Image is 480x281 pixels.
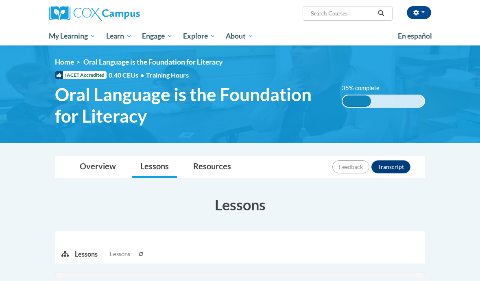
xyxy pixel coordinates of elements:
[398,32,432,40] span: En español
[221,27,259,45] a: About
[106,31,132,41] span: Learn
[55,84,329,127] span: Oral Language is the Foundation for Literacy
[83,58,223,66] span: Oral Language is the Foundation for Literacy
[75,250,98,259] p: Lessons
[49,31,96,41] span: My Learning
[371,160,410,173] button: Transcript
[132,156,177,178] a: Lessons
[407,6,431,19] button: Account Settings
[332,160,369,173] button: Feedback
[142,31,172,41] span: Engage
[146,71,189,79] span: Training Hours
[310,9,375,18] input: Search Courses
[343,95,371,107] div: 35% complete
[43,27,437,45] div: Main menu
[342,84,388,93] label: 35% complete
[178,27,221,45] a: Explore
[72,156,124,178] a: Overview
[185,156,239,178] a: Resources
[49,6,168,21] a: Cox Campus
[140,71,144,79] span: •
[393,28,437,45] a: En español
[137,27,178,45] a: Engage
[375,9,387,18] button: Search
[55,58,74,66] a: Home
[109,71,146,80] span: 0.40 CEUs
[183,31,216,41] span: Explore
[44,27,101,45] a: My Learning
[55,195,425,215] h3: Lessons
[49,6,140,21] img: Cox Campus
[226,31,253,41] span: About
[110,250,130,259] span: Lessons
[55,71,107,79] span: IACET Accredited
[101,27,137,45] a: Learn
